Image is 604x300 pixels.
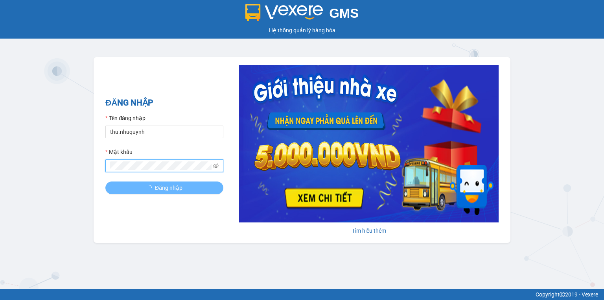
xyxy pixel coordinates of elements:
h2: ĐĂNG NHẬP [105,96,223,109]
button: Đăng nhập [105,181,223,194]
div: Tìm hiểu thêm [239,226,499,235]
div: Copyright 2019 - Vexere [6,290,598,299]
span: eye-invisible [213,163,219,169]
img: banner-0 [239,65,499,222]
div: Hệ thống quản lý hàng hóa [2,26,602,35]
label: Tên đăng nhập [105,114,145,122]
a: GMS [245,12,359,18]
input: Mật khẩu [110,161,212,170]
img: logo 2 [245,4,323,21]
label: Mật khẩu [105,148,133,156]
input: Tên đăng nhập [105,126,223,138]
span: loading [146,185,155,191]
span: GMS [329,6,359,20]
span: copyright [560,292,565,297]
span: Đăng nhập [155,183,182,192]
